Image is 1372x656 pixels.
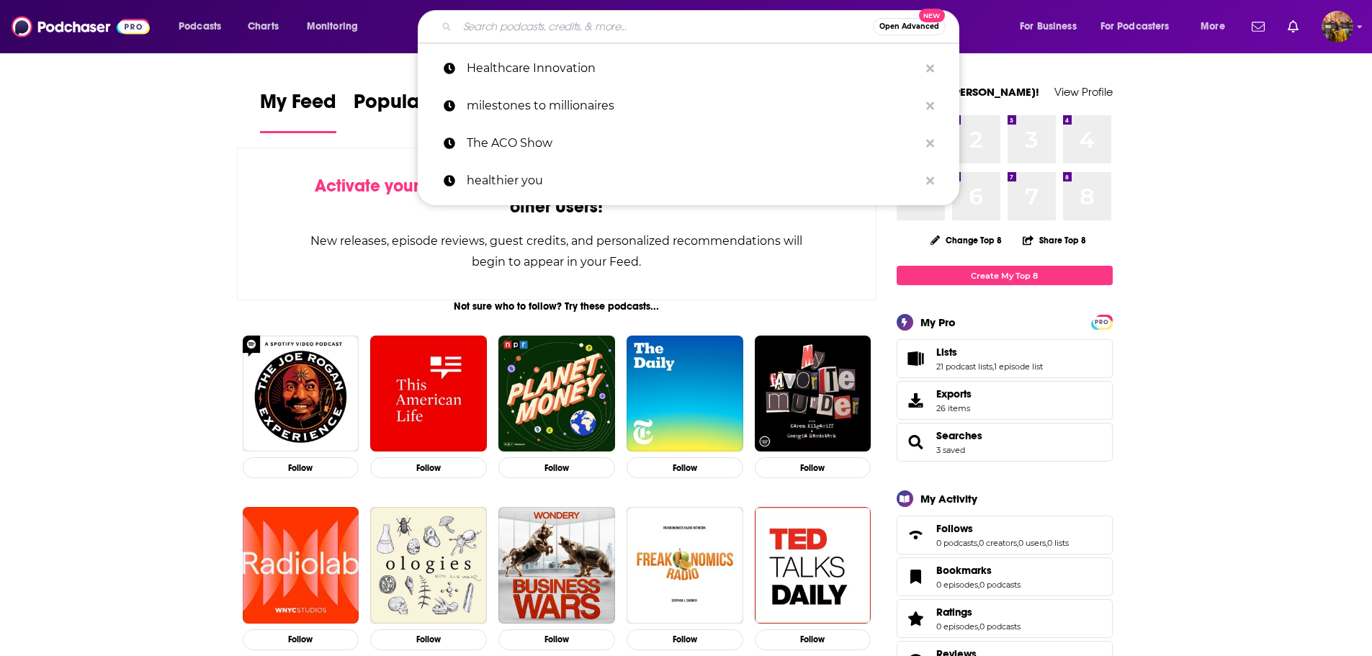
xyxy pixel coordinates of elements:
[370,336,487,452] img: This American Life
[627,457,743,478] button: Follow
[310,176,804,217] div: by following Podcasts, Creators, Lists, and other Users!
[936,346,1043,359] a: Lists
[243,507,359,624] img: Radiolab
[994,361,1043,372] a: 1 episode list
[897,85,1039,99] a: Welcome [PERSON_NAME]!
[936,564,1021,577] a: Bookmarks
[936,403,972,413] span: 26 items
[1020,17,1077,37] span: For Business
[936,621,978,632] a: 0 episodes
[627,336,743,452] img: The Daily
[936,387,972,400] span: Exports
[755,457,871,478] button: Follow
[755,507,871,624] img: TED Talks Daily
[457,15,873,38] input: Search podcasts, credits, & more...
[902,390,931,410] span: Exports
[248,17,279,37] span: Charts
[1054,85,1113,99] a: View Profile
[431,10,973,43] div: Search podcasts, credits, & more...
[755,336,871,452] img: My Favorite Murder with Karen Kilgariff and Georgia Hardstark
[354,89,476,133] a: Popular Feed
[1282,14,1304,39] a: Show notifications dropdown
[260,89,336,133] a: My Feed
[370,507,487,624] img: Ologies with Alie Ward
[978,580,979,590] span: ,
[498,336,615,452] img: Planet Money
[902,567,931,587] a: Bookmarks
[979,538,1017,548] a: 0 creators
[902,349,931,369] a: Lists
[897,266,1113,285] a: Create My Top 8
[418,50,959,87] a: Healthcare Innovation
[1191,15,1243,38] button: open menu
[370,629,487,650] button: Follow
[467,50,919,87] p: Healthcare Innovation
[978,621,979,632] span: ,
[1046,538,1047,548] span: ,
[897,599,1113,638] span: Ratings
[498,507,615,624] img: Business Wars
[12,13,150,40] img: Podchaser - Follow, Share and Rate Podcasts
[1093,317,1111,328] span: PRO
[897,557,1113,596] span: Bookmarks
[979,580,1021,590] a: 0 podcasts
[467,87,919,125] p: milestones to millionaires
[627,629,743,650] button: Follow
[920,315,956,329] div: My Pro
[1017,538,1018,548] span: ,
[1100,17,1170,37] span: For Podcasters
[627,507,743,624] img: Freakonomics Radio
[243,457,359,478] button: Follow
[1010,15,1095,38] button: open menu
[1047,538,1069,548] a: 0 lists
[243,336,359,452] img: The Joe Rogan Experience
[1322,11,1353,42] span: Logged in as hratnayake
[467,125,919,162] p: The ACO Show
[902,525,931,545] a: Follows
[418,162,959,199] a: healthier you
[243,629,359,650] button: Follow
[498,629,615,650] button: Follow
[902,432,931,452] a: Searches
[370,457,487,478] button: Follow
[1018,538,1046,548] a: 0 users
[936,522,1069,535] a: Follows
[936,361,992,372] a: 21 podcast lists
[897,339,1113,378] span: Lists
[1246,14,1270,39] a: Show notifications dropdown
[179,17,221,37] span: Podcasts
[936,564,992,577] span: Bookmarks
[897,516,1113,554] span: Follows
[897,423,1113,462] span: Searches
[873,18,946,35] button: Open AdvancedNew
[467,162,919,199] p: healthier you
[920,492,977,506] div: My Activity
[897,381,1113,420] a: Exports
[1322,11,1353,42] button: Show profile menu
[977,538,979,548] span: ,
[936,429,982,442] a: Searches
[879,23,939,30] span: Open Advanced
[1322,11,1353,42] img: User Profile
[1091,15,1191,38] button: open menu
[992,361,994,372] span: ,
[922,231,1011,249] button: Change Top 8
[936,346,957,359] span: Lists
[169,15,240,38] button: open menu
[979,621,1021,632] a: 0 podcasts
[307,17,358,37] span: Monitoring
[297,15,377,38] button: open menu
[936,606,1021,619] a: Ratings
[936,522,973,535] span: Follows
